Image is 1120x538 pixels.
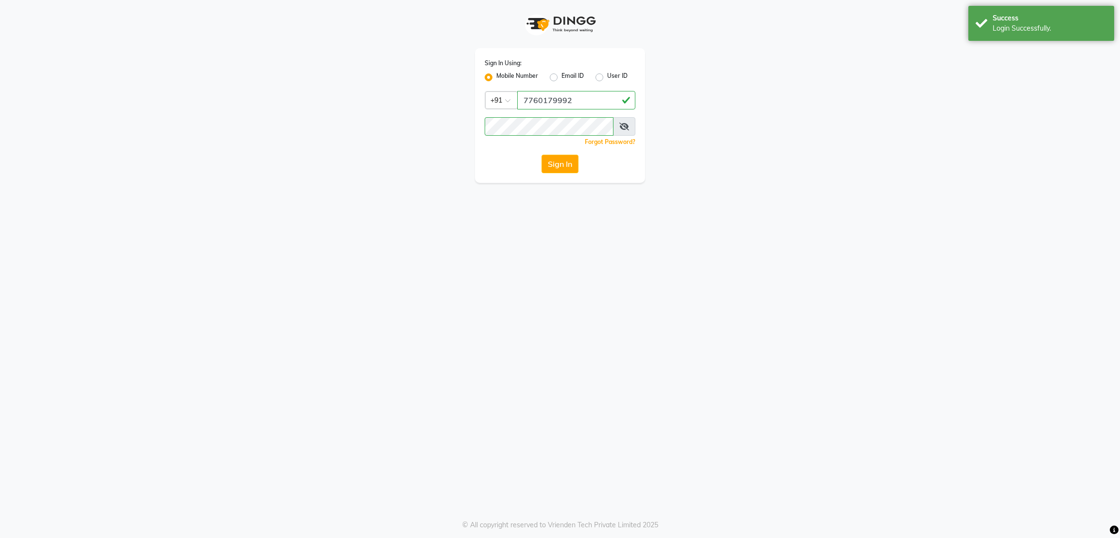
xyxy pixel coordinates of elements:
label: Mobile Number [496,72,538,83]
input: Username [485,117,613,136]
div: Success [993,13,1107,23]
img: logo1.svg [521,10,599,38]
a: Forgot Password? [585,138,635,145]
label: Sign In Using: [485,59,522,68]
label: Email ID [561,72,584,83]
label: User ID [607,72,628,83]
button: Sign In [542,155,578,173]
input: Username [517,91,635,109]
div: Login Successfully. [993,23,1107,34]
